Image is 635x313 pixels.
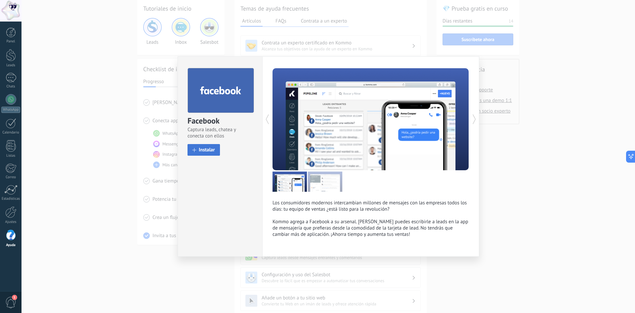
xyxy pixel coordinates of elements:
[1,243,21,247] div: Ayuda
[308,172,342,192] img: kommo_facebook_tour_2_es.png
[188,116,253,127] div: Facebook
[1,63,21,68] div: Leads
[1,130,21,135] div: Calendario
[1,39,21,44] div: Panel
[199,147,215,152] span: Instalar
[188,144,220,156] button: Instalar
[1,84,21,89] div: Chats
[273,200,469,237] p: Los consumidores modernos intercambian millones de mensajes con las empresas todos los días: tu e...
[188,127,253,139] span: Captura leads, chatea y conecta con ellos
[273,172,307,192] img: kommo_facebook_tour_1_es.png
[1,107,20,113] div: WhatsApp
[1,154,21,158] div: Listas
[1,197,21,201] div: Estadísticas
[12,295,17,300] span: 1
[1,175,21,180] div: Correo
[1,220,21,224] div: Ajustes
